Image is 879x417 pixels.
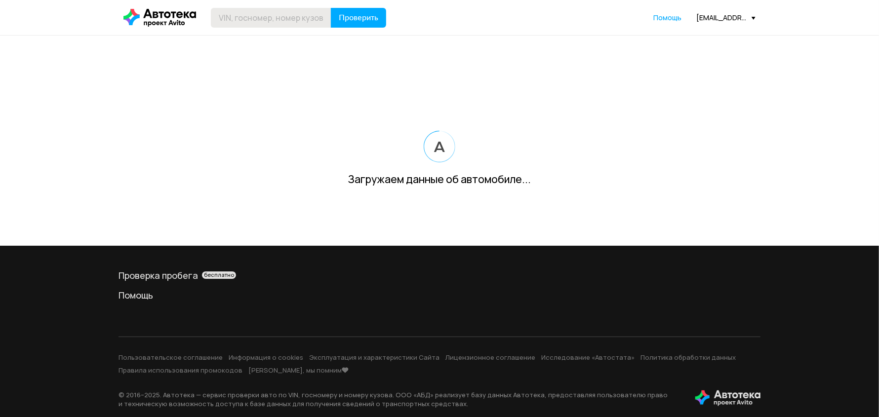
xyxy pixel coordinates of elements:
[653,13,681,23] a: Помощь
[119,289,760,301] a: Помощь
[696,13,756,22] div: [EMAIL_ADDRESS][DOMAIN_NAME]
[204,271,234,278] span: бесплатно
[331,8,386,28] button: Проверить
[309,353,439,362] a: Эксплуатация и характеристики Сайта
[445,353,535,362] a: Лицензионное соглашение
[640,353,736,362] a: Политика обработки данных
[119,390,679,408] p: © 2016– 2025 . Автотека — сервис проверки авто по VIN, госномеру и номеру кузова. ООО «АБД» реали...
[348,172,531,187] div: Загружаем данные об автомобиле...
[119,269,760,281] a: Проверка пробегабесплатно
[119,353,223,362] a: Пользовательское соглашение
[211,8,331,28] input: VIN, госномер, номер кузова
[339,14,378,22] span: Проверить
[119,366,242,375] a: Правила использования промокодов
[229,353,303,362] a: Информация о cookies
[119,269,760,281] div: Проверка пробега
[653,13,681,22] span: Помощь
[541,353,635,362] a: Исследование «Автостата»
[248,366,349,375] a: [PERSON_NAME], мы помним
[695,390,760,406] img: tWS6KzJlK1XUpy65r7uaHVIs4JI6Dha8Nraz9T2hA03BhoCc4MtbvZCxBLwJIh+mQSIAkLBJpqMoKVdP8sONaFJLCz6I0+pu7...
